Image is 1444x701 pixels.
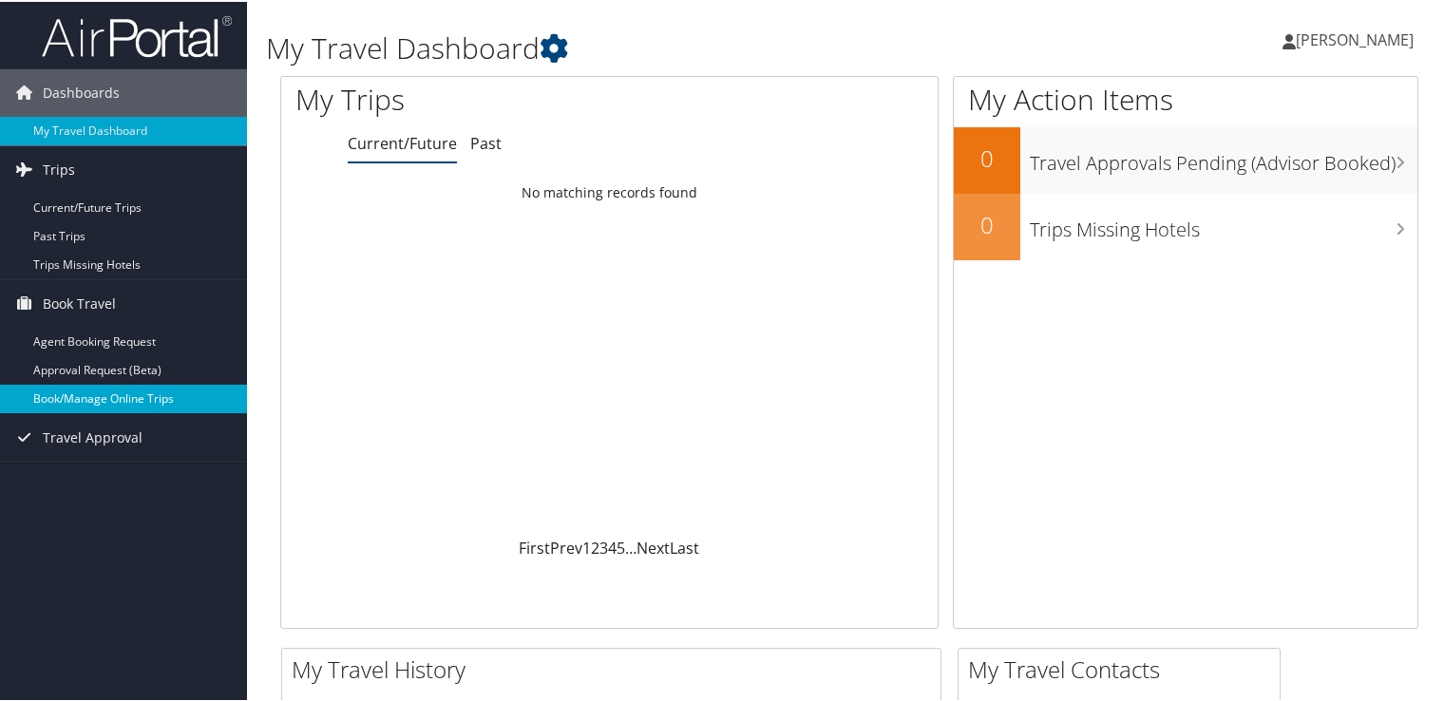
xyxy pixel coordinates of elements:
a: 4 [608,536,617,557]
h3: Travel Approvals Pending (Advisor Booked) [1030,139,1417,175]
a: Next [636,536,670,557]
a: 3 [599,536,608,557]
h1: My Trips [295,78,650,118]
h2: My Travel Contacts [968,652,1280,684]
h2: My Travel History [292,652,940,684]
a: 0Travel Approvals Pending (Advisor Booked) [954,125,1417,192]
a: Past [470,131,502,152]
a: Current/Future [348,131,457,152]
span: Dashboards [43,67,120,115]
a: 2 [591,536,599,557]
span: … [625,536,636,557]
span: Trips [43,144,75,192]
td: No matching records found [281,174,938,208]
span: Book Travel [43,278,116,326]
h1: My Action Items [954,78,1417,118]
h3: Trips Missing Hotels [1030,205,1417,241]
a: [PERSON_NAME] [1282,9,1433,66]
span: Travel Approval [43,412,142,460]
span: [PERSON_NAME] [1296,28,1414,48]
a: Last [670,536,699,557]
h2: 0 [954,141,1020,173]
a: 1 [582,536,591,557]
a: Prev [550,536,582,557]
img: airportal-logo.png [42,12,232,57]
h1: My Travel Dashboard [266,27,1044,66]
a: 5 [617,536,625,557]
h2: 0 [954,207,1020,239]
a: 0Trips Missing Hotels [954,192,1417,258]
a: First [519,536,550,557]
